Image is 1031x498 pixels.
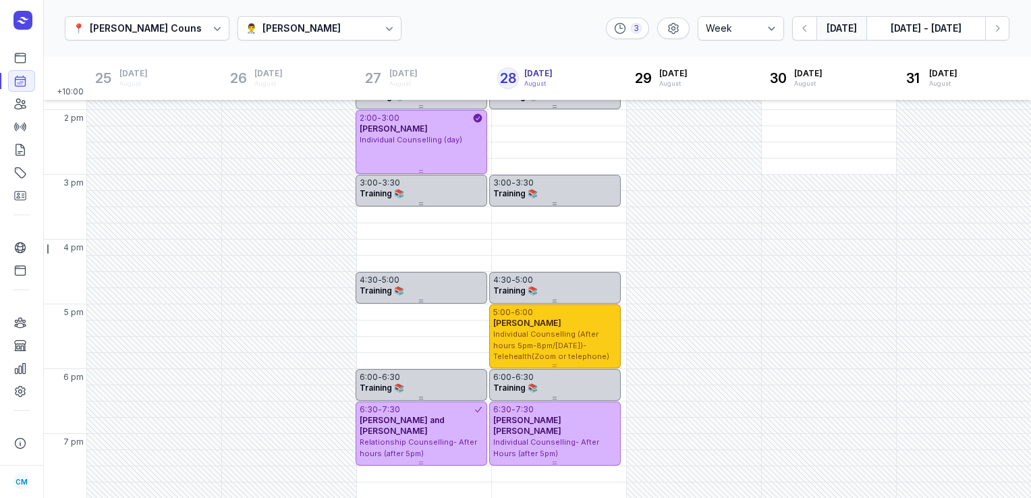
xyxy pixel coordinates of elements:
div: 29 [632,67,654,89]
span: Training 📚 [360,285,404,296]
span: Training 📚 [493,383,538,393]
div: - [377,113,381,123]
div: August [389,79,418,88]
span: [DATE] [254,68,283,79]
div: 25 [92,67,114,89]
span: Individual Counselling (After hours 5pm-8pm/[DATE])- Telehealth(Zoom or telephone) [493,329,609,361]
div: 3:30 [515,177,534,188]
span: [PERSON_NAME] [PERSON_NAME] [493,415,561,436]
span: 4 pm [63,242,84,253]
div: 6:00 [493,372,511,383]
div: 27 [362,67,384,89]
div: August [524,79,553,88]
div: 6:30 [515,372,534,383]
div: 👨‍⚕️ [246,20,257,36]
div: 6:30 [382,372,400,383]
span: Training 📚 [493,188,538,198]
button: [DATE] - [DATE] [866,16,985,40]
div: August [119,79,148,88]
span: [DATE] [119,68,148,79]
span: +10:00 [57,86,86,100]
span: 5 pm [64,307,84,318]
div: 4:30 [360,275,378,285]
div: 4:30 [493,275,511,285]
div: 7:30 [382,404,400,415]
div: 5:00 [493,307,511,318]
div: - [378,372,382,383]
div: 5:00 [515,275,533,285]
div: 2:00 [360,113,377,123]
div: - [511,307,515,318]
span: Training 📚 [360,383,404,393]
div: 6:00 [515,307,533,318]
span: [DATE] [389,68,418,79]
span: [DATE] [929,68,957,79]
div: August [254,79,283,88]
div: August [794,79,823,88]
span: [DATE] [659,68,688,79]
span: [DATE] [794,68,823,79]
div: 30 [767,67,789,89]
span: [DATE] [524,68,553,79]
button: [DATE] [816,16,866,40]
div: - [511,177,515,188]
div: August [929,79,957,88]
span: 3 pm [63,177,84,188]
span: Training 📚 [493,285,538,296]
span: [PERSON_NAME] [360,123,428,134]
span: Relationship Counselling- After hours (after 5pm) [360,437,477,458]
div: - [511,404,515,415]
span: CM [16,474,28,490]
span: Individual Counselling (day) [360,135,462,144]
div: - [511,372,515,383]
span: Individual Counselling- After Hours (after 5pm) [493,437,599,458]
div: - [378,275,382,285]
div: August [659,79,688,88]
span: 6 pm [63,372,84,383]
span: [PERSON_NAME] and [PERSON_NAME] [360,415,445,436]
span: 2 pm [64,113,84,123]
div: 5:00 [382,275,399,285]
div: 31 [902,67,924,89]
div: - [378,404,382,415]
span: Training 📚 [360,188,404,198]
div: 3:30 [382,177,400,188]
div: 3:00 [381,113,399,123]
div: [PERSON_NAME] [262,20,341,36]
div: 6:00 [360,372,378,383]
div: 6:30 [493,404,511,415]
div: 3:00 [493,177,511,188]
div: 28 [497,67,519,89]
div: 26 [227,67,249,89]
div: - [378,177,382,188]
span: [PERSON_NAME] [493,318,561,328]
div: 7:30 [515,404,534,415]
div: 📍 [73,20,84,36]
div: 3:00 [360,177,378,188]
span: 7 pm [63,437,84,447]
div: 6:30 [360,404,378,415]
div: - [511,275,515,285]
div: [PERSON_NAME] Counselling [90,20,228,36]
div: 3 [631,23,642,34]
